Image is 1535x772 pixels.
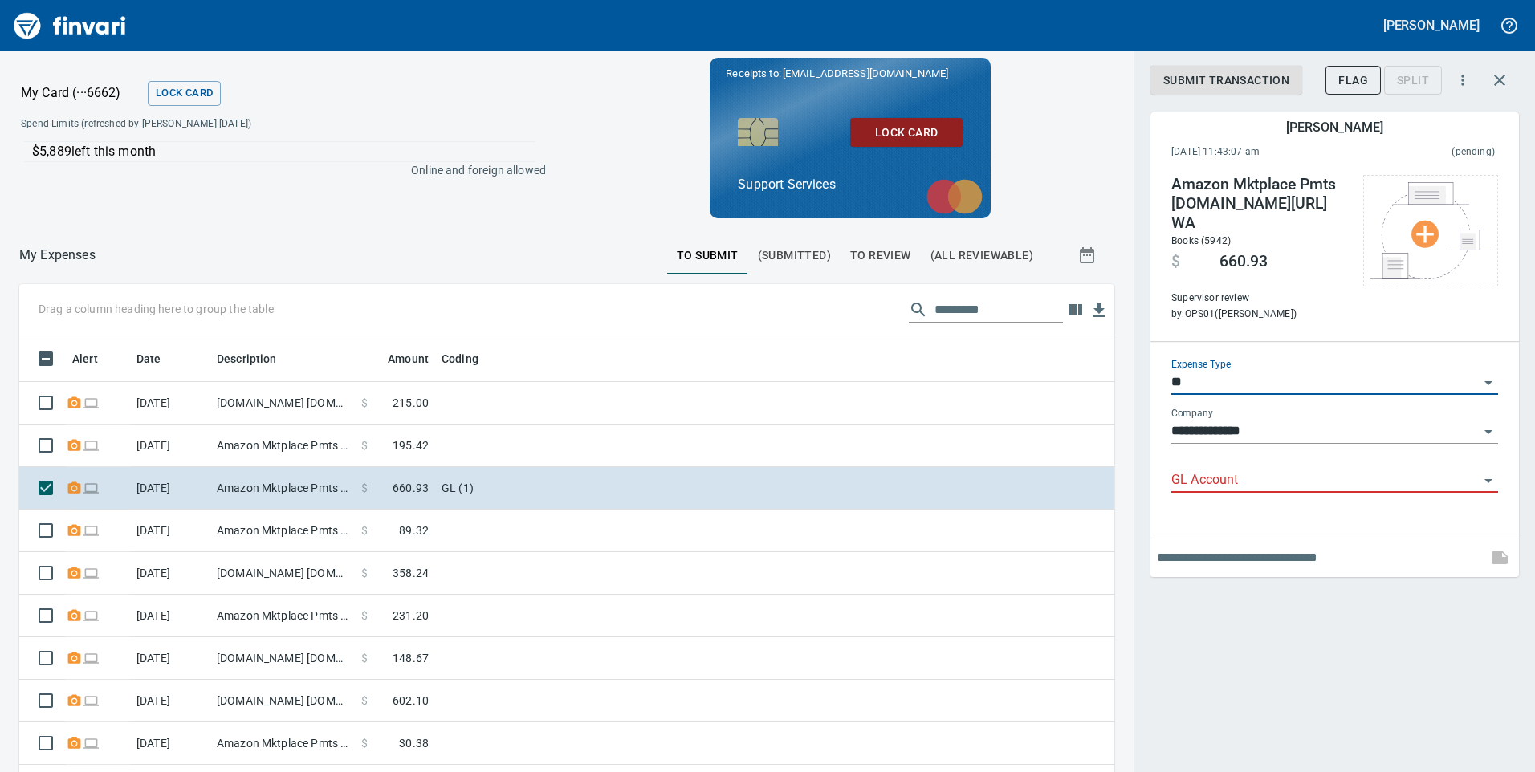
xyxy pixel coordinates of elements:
[130,552,210,595] td: [DATE]
[1383,17,1480,34] h5: [PERSON_NAME]
[210,552,355,595] td: [DOMAIN_NAME] [DOMAIN_NAME][URL] WA
[156,84,213,103] span: Lock Card
[361,395,368,411] span: $
[1171,291,1347,323] span: Supervisor review by: OPS01 ([PERSON_NAME])
[1163,71,1289,91] span: Submit Transaction
[918,171,991,222] img: mastercard.svg
[677,246,739,266] span: To Submit
[361,735,368,751] span: $
[130,595,210,637] td: [DATE]
[1171,144,1356,160] span: [DATE] 11:43:07 am
[66,652,83,663] span: Receipt Required
[130,382,210,425] td: [DATE]
[361,480,368,496] span: $
[1338,71,1368,91] span: Flag
[66,695,83,705] span: Receipt Required
[738,175,963,194] p: Support Services
[393,480,429,496] span: 660.93
[19,246,96,265] p: My Expenses
[210,467,355,510] td: Amazon Mktplace Pmts [DOMAIN_NAME][URL] WA
[1325,66,1381,95] button: Flag
[1150,66,1302,95] button: Submit Transaction
[393,565,429,581] span: 358.24
[1379,13,1484,38] button: [PERSON_NAME]
[210,722,355,765] td: Amazon Mktplace Pmts [DOMAIN_NAME][URL] WA
[66,397,83,408] span: Receipt Required
[21,116,397,132] span: Spend Limits (refreshed by [PERSON_NAME] [DATE])
[1063,298,1087,322] button: Choose columns to display
[83,397,100,408] span: Online transaction
[136,349,161,368] span: Date
[83,567,100,578] span: Online transaction
[1477,421,1500,443] button: Open
[1219,252,1268,271] span: 660.93
[130,425,210,467] td: [DATE]
[210,595,355,637] td: Amazon Mktplace Pmts [DOMAIN_NAME][URL] WA
[10,6,130,45] img: Finvari
[1171,235,1231,246] span: Books (5942)
[217,349,277,368] span: Description
[393,437,429,453] span: 195.42
[393,395,429,411] span: 215.00
[1480,61,1519,100] button: Close transaction
[361,522,368,538] span: $
[66,440,83,450] span: Receipt Required
[361,650,368,666] span: $
[83,440,100,450] span: Online transaction
[210,382,355,425] td: [DOMAIN_NAME] [DOMAIN_NAME][URL] WA
[361,437,368,453] span: $
[435,467,837,510] td: GL (1)
[83,652,100,663] span: Online transaction
[1356,144,1495,160] span: This charge has not been settled by the merchant yet. This usually takes a couple of days but in ...
[136,349,182,368] span: Date
[1370,182,1491,279] img: Select file
[32,142,535,161] p: $5,889 left this month
[1445,63,1480,98] button: More
[66,567,83,578] span: Receipt Required
[850,246,911,266] span: To Review
[83,610,100,620] span: Online transaction
[210,510,355,552] td: Amazon Mktplace Pmts [DOMAIN_NAME][URL] WA
[8,162,546,178] p: Online and foreign allowed
[399,522,429,538] span: 89.32
[19,246,96,265] nav: breadcrumb
[130,637,210,680] td: [DATE]
[393,607,429,624] span: 231.20
[210,637,355,680] td: [DOMAIN_NAME] [DOMAIN_NAME][URL] WA
[393,650,429,666] span: 148.67
[930,246,1033,266] span: (All Reviewable)
[850,118,963,148] button: Lock Card
[1384,72,1442,86] div: Transaction still pending, cannot split yet. It usually takes 2-3 days for a merchant to settle a...
[1171,252,1180,271] span: $
[361,607,368,624] span: $
[83,737,100,748] span: Online transaction
[758,246,831,266] span: (Submitted)
[72,349,119,368] span: Alert
[39,301,274,317] p: Drag a column heading here to group the table
[361,565,368,581] span: $
[399,735,429,751] span: 30.38
[72,349,98,368] span: Alert
[130,680,210,722] td: [DATE]
[66,525,83,535] span: Receipt Required
[1480,538,1519,577] span: This records your note into the expense
[83,525,100,535] span: Online transaction
[66,610,83,620] span: Receipt Required
[148,81,221,106] button: Lock Card
[1171,360,1231,369] label: Expense Type
[83,695,100,705] span: Online transaction
[66,482,83,493] span: Receipt Required
[442,349,499,368] span: Coding
[1171,175,1347,233] h4: Amazon Mktplace Pmts [DOMAIN_NAME][URL] WA
[1477,372,1500,394] button: Open
[1286,119,1382,136] h5: [PERSON_NAME]
[1477,469,1500,492] button: Open
[393,693,429,709] span: 602.10
[781,66,950,81] span: [EMAIL_ADDRESS][DOMAIN_NAME]
[1171,408,1213,418] label: Company
[130,722,210,765] td: [DATE]
[217,349,298,368] span: Description
[210,680,355,722] td: [DOMAIN_NAME] [DOMAIN_NAME][URL] WA
[210,425,355,467] td: Amazon Mktplace Pmts [DOMAIN_NAME][URL] WA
